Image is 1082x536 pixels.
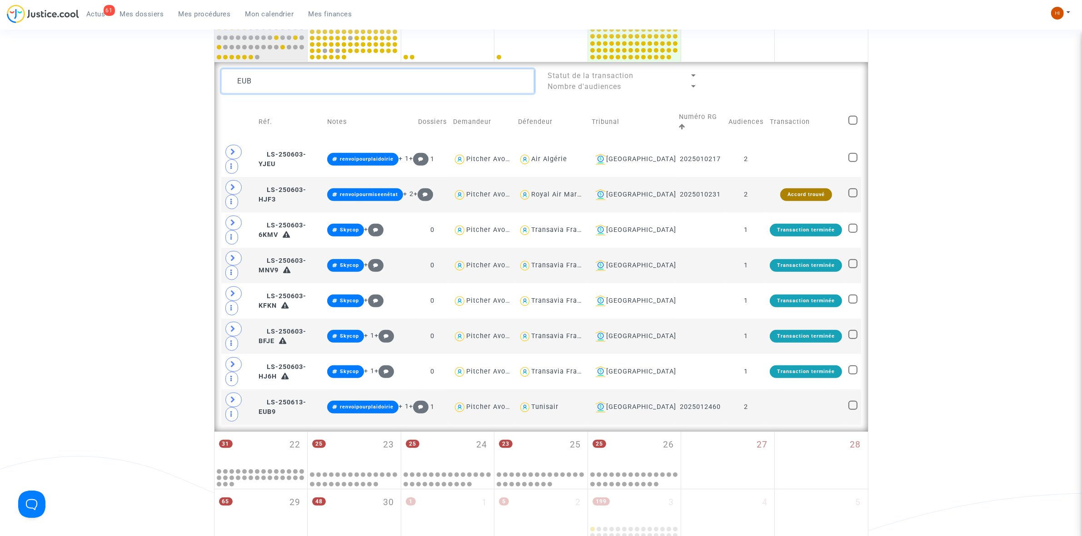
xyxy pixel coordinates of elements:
span: + 1 [364,332,374,339]
span: 1 [406,497,416,506]
span: Actus [86,10,105,18]
img: icon-user.svg [519,401,532,414]
div: [GEOGRAPHIC_DATA] [592,154,673,165]
a: Mes procédures [171,7,238,21]
span: + 1 [399,403,409,410]
a: 61Actus [79,7,113,21]
span: 65 [219,497,233,506]
td: Dossiers [415,103,450,142]
img: icon-user.svg [519,153,532,166]
td: 0 [415,248,450,283]
td: Réf. [255,103,324,142]
div: vendredi octobre 3, 199 events, click to expand [588,489,681,525]
div: Tunisair [531,403,558,411]
img: icon-user.svg [453,365,466,379]
span: 23 [499,440,513,448]
img: icon-banque.svg [595,295,606,306]
span: + [409,403,429,410]
td: Défendeur [515,103,588,142]
td: 1 [725,354,767,389]
span: + 1 [399,155,409,162]
img: icon-banque.svg [595,331,606,342]
div: Transavia France [531,297,589,305]
td: 2 [725,389,767,425]
span: LS-250603-MNV9 [259,257,306,275]
td: 1 [415,142,450,177]
img: icon-user.svg [519,188,532,202]
img: icon-user.svg [453,224,466,237]
img: icon-user.svg [453,295,466,308]
span: 25 [312,440,326,448]
div: Transavia France [531,226,589,234]
div: [GEOGRAPHIC_DATA] [592,295,673,306]
div: Transavia France [531,261,589,269]
td: 2 [725,142,767,177]
span: + [414,190,433,198]
div: Pitcher Avocat [466,226,516,234]
img: icon-user.svg [453,401,466,414]
div: mercredi septembre 24, 25 events, click to expand [401,432,494,467]
div: lundi septembre 22, 31 events, click to expand [214,432,308,467]
span: 26 [663,438,674,452]
div: Pitcher Avocat [466,191,516,198]
span: + [364,296,384,304]
div: Royal Air Maroc [531,191,585,198]
span: + [374,332,394,339]
div: vendredi septembre 26, 25 events, click to expand [588,432,681,467]
img: icon-banque.svg [595,260,606,271]
div: jeudi septembre 25, 23 events, click to expand [494,432,588,467]
span: 199 [593,497,610,506]
span: 27 [757,438,768,452]
span: + [364,226,384,233]
div: Transaction terminée [770,330,842,343]
span: Mes procédures [179,10,231,18]
div: Transavia France [531,332,589,340]
div: Transaction terminée [770,295,842,307]
span: 3 [668,496,674,509]
img: icon-banque.svg [595,225,606,236]
td: 0 [415,319,450,354]
span: + [409,155,429,162]
img: icon-user.svg [453,259,466,272]
div: Pitcher Avocat [466,261,516,269]
div: Pitcher Avocat [466,155,516,163]
span: Skycop [340,298,359,304]
span: 2 [575,496,581,509]
td: Transaction [767,103,845,142]
span: Nombre d'audiences [548,82,622,91]
span: Mes dossiers [120,10,164,18]
img: icon-user.svg [519,295,532,308]
span: renvoipourplaidoirie [340,156,394,162]
div: Pitcher Avocat [466,297,516,305]
td: Demandeur [450,103,515,142]
span: 48 [312,497,326,506]
a: Mon calendrier [238,7,301,21]
span: LS-250603-HJF3 [259,186,306,204]
div: mardi septembre 23, 25 events, click to expand [308,432,401,467]
img: icon-user.svg [453,153,466,166]
td: 1 [725,319,767,354]
img: jc-logo.svg [7,5,79,23]
div: Transaction terminée [770,365,842,378]
span: 29 [289,496,300,509]
span: LS-250603-6KMV [259,221,306,239]
td: 2025012460 [676,389,725,425]
td: 2025010217 [676,142,725,177]
div: dimanche septembre 28 [775,432,868,489]
td: 2025010231 [676,177,725,212]
span: + [364,261,384,269]
img: icon-user.svg [519,259,532,272]
span: 5 [856,496,861,509]
div: samedi septembre 27 [681,432,774,489]
div: [GEOGRAPHIC_DATA] [592,225,673,236]
div: Accord trouvé [780,188,832,201]
span: renvoipourplaidoirie [340,404,394,410]
span: 31 [219,440,233,448]
span: 25 [570,438,581,452]
a: Mes dossiers [113,7,171,21]
span: Skycop [340,227,359,233]
span: 22 [289,438,300,452]
td: 2 [725,177,767,212]
span: 24 [476,438,487,452]
td: Audiences [725,103,767,142]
